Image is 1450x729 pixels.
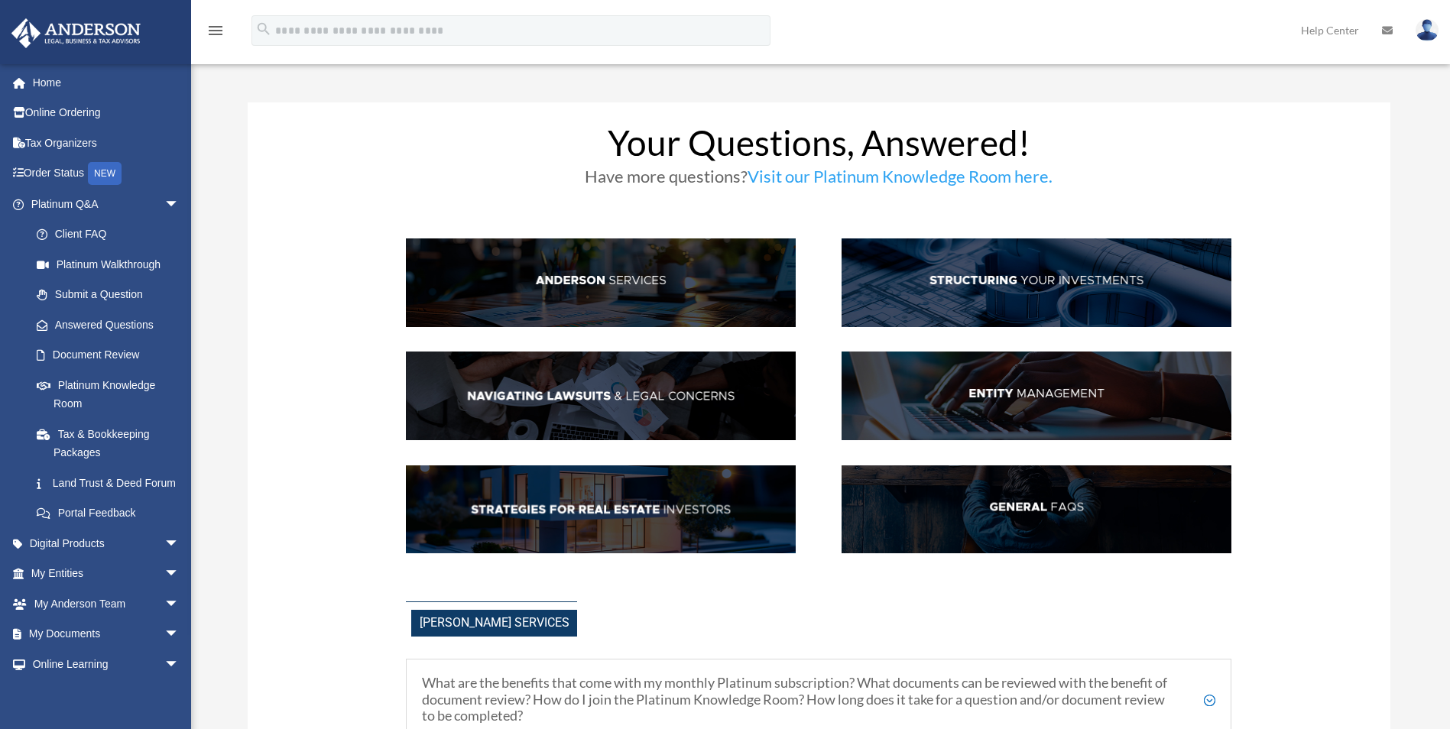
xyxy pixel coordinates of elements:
[11,649,203,679] a: Online Learningarrow_drop_down
[11,619,203,650] a: My Documentsarrow_drop_down
[7,18,145,48] img: Anderson Advisors Platinum Portal
[21,249,203,280] a: Platinum Walkthrough
[21,340,203,371] a: Document Review
[21,498,203,529] a: Portal Feedback
[842,352,1231,440] img: EntManag_hdr
[164,649,195,680] span: arrow_drop_down
[11,128,203,158] a: Tax Organizers
[11,528,203,559] a: Digital Productsarrow_drop_down
[164,189,195,220] span: arrow_drop_down
[21,419,203,468] a: Tax & Bookkeeping Packages
[842,238,1231,327] img: StructInv_hdr
[164,559,195,590] span: arrow_drop_down
[842,465,1231,554] img: GenFAQ_hdr
[164,619,195,650] span: arrow_drop_down
[11,98,203,128] a: Online Ordering
[164,588,195,620] span: arrow_drop_down
[406,465,796,554] img: StratsRE_hdr
[21,468,203,498] a: Land Trust & Deed Forum
[1416,19,1439,41] img: User Pic
[748,166,1053,194] a: Visit our Platinum Knowledge Room here.
[21,280,203,310] a: Submit a Question
[255,21,272,37] i: search
[11,559,203,589] a: My Entitiesarrow_drop_down
[206,27,225,40] a: menu
[21,219,195,250] a: Client FAQ
[11,189,203,219] a: Platinum Q&Aarrow_drop_down
[406,238,796,327] img: AndServ_hdr
[406,168,1231,193] h3: Have more questions?
[11,67,203,98] a: Home
[21,309,203,340] a: Answered Questions
[11,158,203,190] a: Order StatusNEW
[21,370,203,419] a: Platinum Knowledge Room
[11,588,203,619] a: My Anderson Teamarrow_drop_down
[406,125,1231,168] h1: Your Questions, Answered!
[406,352,796,440] img: NavLaw_hdr
[88,162,122,185] div: NEW
[206,21,225,40] i: menu
[422,675,1215,724] h5: What are the benefits that come with my monthly Platinum subscription? What documents can be revi...
[411,610,577,637] span: [PERSON_NAME] Services
[164,528,195,559] span: arrow_drop_down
